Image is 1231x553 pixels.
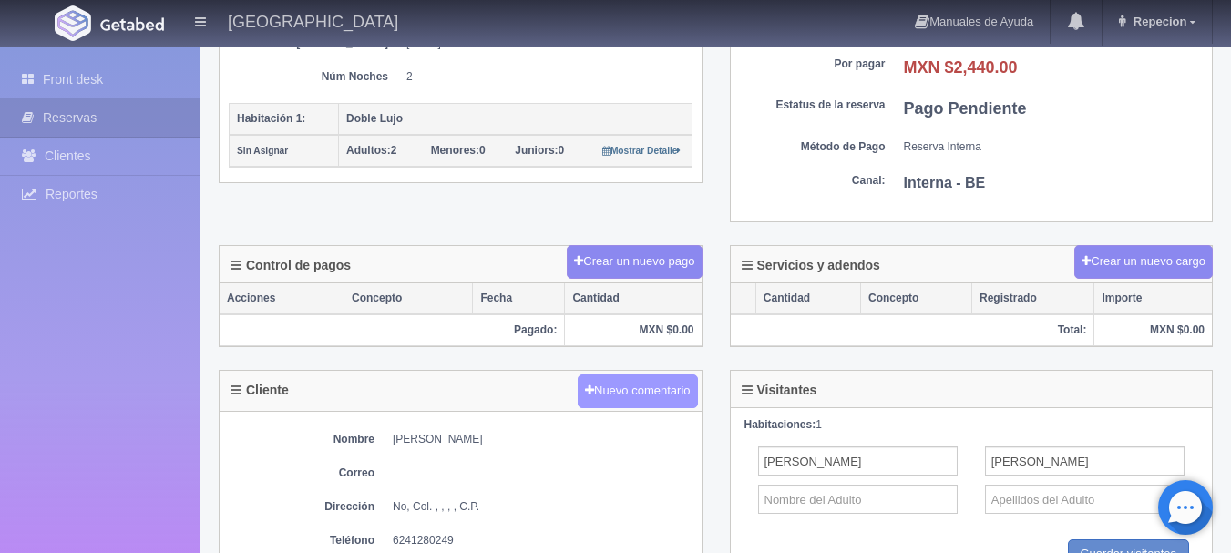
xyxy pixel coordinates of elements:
h4: Cliente [231,384,289,397]
b: Interna - BE [904,175,986,190]
dd: No, Col. , , , , C.P. [393,499,692,515]
img: Getabed [100,17,164,31]
span: 0 [515,144,564,157]
input: Nombre del Adulto [758,446,958,476]
th: Cantidad [565,283,702,314]
dt: Canal: [740,173,886,189]
input: Nombre del Adulto [758,485,958,514]
th: Registrado [972,283,1094,314]
input: Apellidos del Adulto [985,446,1185,476]
h4: Control de pagos [231,259,351,272]
b: Pago Pendiente [904,99,1027,118]
a: Mostrar Detalle [602,144,682,157]
input: Apellidos del Adulto [985,485,1185,514]
button: Crear un nuevo pago [567,245,702,279]
dt: Núm Noches [242,69,388,85]
th: MXN $0.00 [1094,314,1212,346]
dt: Correo [229,466,374,481]
dt: Estatus de la reserva [740,97,886,113]
button: Nuevo comentario [578,374,698,408]
h4: Visitantes [742,384,817,397]
dt: Nombre [229,432,374,447]
small: Mostrar Detalle [602,146,682,156]
h4: [GEOGRAPHIC_DATA] [228,9,398,32]
dd: 6241280249 [393,533,692,548]
b: Habitación 1: [237,112,305,125]
th: Pagado: [220,314,565,346]
dd: 2 [406,69,679,85]
strong: Juniors: [515,144,558,157]
dt: Método de Pago [740,139,886,155]
th: Fecha [473,283,565,314]
button: Crear un nuevo cargo [1074,245,1213,279]
span: 0 [431,144,486,157]
th: MXN $0.00 [565,314,702,346]
dt: Teléfono [229,533,374,548]
th: Concepto [861,283,972,314]
dt: Dirección [229,499,374,515]
dd: [PERSON_NAME] [393,432,692,447]
b: MXN $2,440.00 [904,58,1018,77]
img: Getabed [55,5,91,41]
h4: Servicios y adendos [742,259,880,272]
dt: Por pagar [740,56,886,72]
th: Concepto [344,283,473,314]
small: Sin Asignar [237,146,288,156]
th: Acciones [220,283,344,314]
span: Repecion [1129,15,1187,28]
th: Total: [731,314,1094,346]
strong: Adultos: [346,144,391,157]
div: 1 [744,417,1199,433]
th: Doble Lujo [339,103,692,135]
dd: Reserva Interna [904,139,1204,155]
strong: Menores: [431,144,479,157]
span: 2 [346,144,396,157]
th: Importe [1094,283,1212,314]
strong: Habitaciones: [744,418,816,431]
th: Cantidad [755,283,860,314]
